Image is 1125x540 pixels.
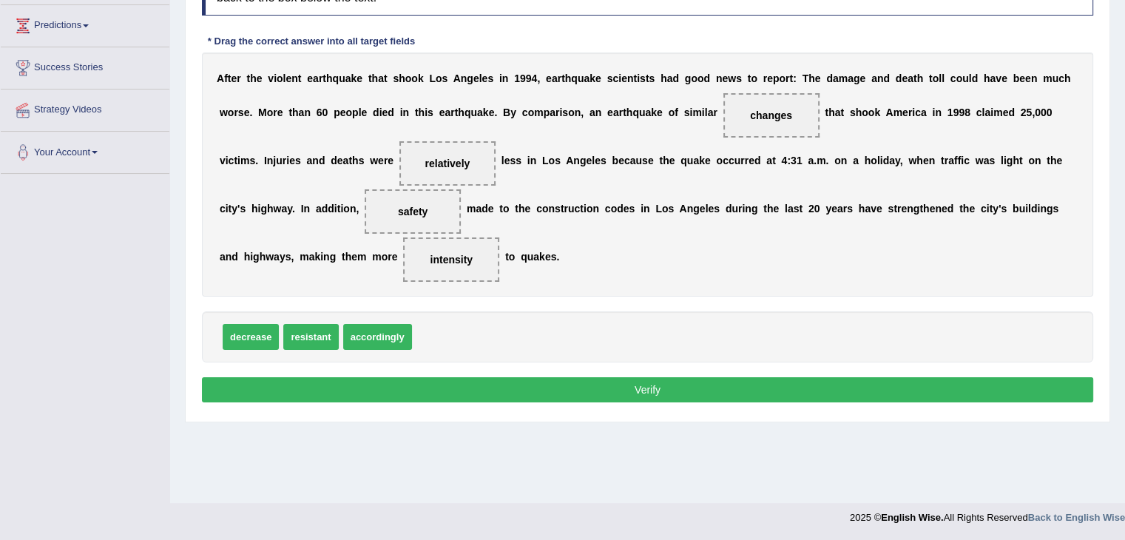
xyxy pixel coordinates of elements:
[854,72,860,84] b: g
[298,72,302,84] b: t
[917,72,924,84] b: h
[607,107,613,118] b: e
[419,107,425,118] b: h
[224,72,228,84] b: f
[357,72,362,84] b: e
[793,72,797,84] b: :
[953,107,959,118] b: 9
[352,107,359,118] b: p
[976,107,982,118] b: c
[964,107,970,118] b: 8
[1041,107,1047,118] b: 0
[573,155,580,166] b: n
[467,72,473,84] b: g
[562,107,568,118] b: s
[621,72,627,84] b: e
[345,107,352,118] b: o
[453,72,461,84] b: A
[283,72,286,84] b: l
[779,72,786,84] b: o
[528,107,535,118] b: o
[307,72,313,84] b: e
[589,72,595,84] b: k
[393,72,399,84] b: s
[896,72,902,84] b: d
[626,107,633,118] b: h
[929,72,933,84] b: t
[384,155,388,166] b: r
[237,72,240,84] b: r
[912,107,915,118] b: i
[428,107,433,118] b: s
[277,72,283,84] b: o
[228,72,232,84] b: t
[839,72,848,84] b: m
[283,155,286,166] b: r
[984,107,990,118] b: a
[691,72,697,84] b: o
[589,107,595,118] b: a
[267,107,274,118] b: o
[751,72,757,84] b: o
[586,155,592,166] b: e
[932,107,935,118] b: i
[477,107,483,118] b: a
[684,107,690,118] b: s
[487,72,493,84] b: s
[942,72,945,84] b: l
[651,107,657,118] b: k
[499,72,502,84] b: i
[859,72,865,84] b: e
[370,155,378,166] b: w
[510,107,516,118] b: y
[675,107,678,118] b: f
[708,107,714,118] b: a
[908,107,912,118] b: r
[273,107,277,118] b: r
[345,72,351,84] b: a
[388,155,393,166] b: e
[258,107,267,118] b: M
[702,107,705,118] b: i
[217,72,224,84] b: A
[833,72,839,84] b: a
[803,72,809,84] b: T
[228,107,234,118] b: o
[1043,72,1052,84] b: m
[542,155,549,166] b: L
[411,72,418,84] b: o
[313,72,319,84] b: a
[984,72,990,84] b: h
[633,72,637,84] b: t
[1026,107,1032,118] b: 5
[913,72,917,84] b: t
[384,72,388,84] b: t
[815,72,821,84] b: e
[835,107,841,118] b: a
[1,132,169,169] a: Your Account
[1,5,169,42] a: Predictions
[571,72,578,84] b: q
[429,72,436,84] b: L
[237,155,240,166] b: i
[483,107,489,118] b: k
[763,72,767,84] b: r
[388,107,394,118] b: d
[549,155,555,166] b: o
[348,155,352,166] b: t
[722,72,728,84] b: e
[339,72,345,84] b: u
[640,72,646,84] b: s
[1058,72,1064,84] b: c
[319,155,325,166] b: d
[1035,107,1041,118] b: 0
[520,72,526,84] b: 9
[425,107,428,118] b: i
[661,72,667,84] b: h
[856,107,862,118] b: h
[971,72,978,84] b: d
[627,72,634,84] b: n
[613,107,619,118] b: a
[767,72,773,84] b: e
[595,72,601,84] b: e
